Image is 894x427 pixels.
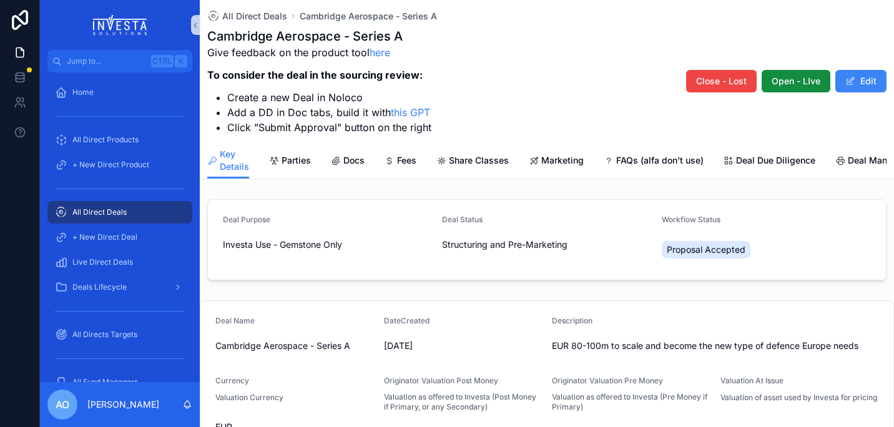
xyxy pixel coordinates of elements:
[529,149,584,174] a: Marketing
[385,149,416,174] a: Fees
[772,75,820,87] span: Open - LIve
[227,90,431,105] li: Create a new Deal in Noloco
[616,154,704,167] span: FAQs (alfa don't use)
[720,392,877,403] p: Valuation of asset used by Investa for pricing
[223,215,270,224] span: Deal Purpose
[720,376,783,385] span: Valuation At Issue
[72,232,137,242] span: + New Direct Deal
[762,70,830,92] button: Open - LIve
[72,135,139,145] span: All Direct Products
[604,149,704,174] a: FAQs (alfa don't use)
[384,340,543,352] span: [DATE]
[343,154,365,167] span: Docs
[207,10,287,22] a: All Direct Deals
[442,238,567,251] span: Structuring and Pre-Marketing
[47,371,192,393] a: All Fund Managers
[215,340,374,352] span: Cambridge Aerospace - Series A
[391,106,430,119] a: this GPT
[696,75,747,87] span: Close - Lost
[223,238,342,251] span: Investa Use - Gemstone Only
[215,316,255,325] span: Deal Name
[72,377,138,387] span: All Fund Managers
[47,226,192,248] a: + New Direct Deal
[384,376,498,385] span: Originator Valuation Post Money
[56,397,69,412] span: AO
[300,10,437,22] a: Cambridge Aerospace - Series A
[72,160,149,170] span: + New Direct Product
[67,56,146,66] span: Jump to...
[331,149,365,174] a: Docs
[220,148,249,173] span: Key Details
[541,154,584,167] span: Marketing
[215,376,249,385] span: Currency
[151,55,174,67] span: Ctrl
[552,316,592,325] span: Description
[47,154,192,176] a: + New Direct Product
[667,243,745,256] span: Proposal Accepted
[47,50,192,72] button: Jump to...CtrlK
[215,392,283,403] p: Valuation Currency
[207,143,249,179] a: Key Details
[207,69,423,81] strong: To consider the deal in the sourcing review:
[40,72,200,382] div: scrollable content
[370,46,390,59] a: here
[47,201,192,223] a: All Direct Deals
[72,87,94,97] span: Home
[736,154,815,167] span: Deal Due Diligence
[222,10,287,22] span: All Direct Deals
[686,70,757,92] button: Close - Lost
[87,398,159,411] p: [PERSON_NAME]
[207,45,431,60] p: Give feedback on the product tool
[93,15,147,35] img: App logo
[269,149,311,174] a: Parties
[207,27,431,45] h1: Cambridge Aerospace - Series A
[227,105,431,120] li: Add a DD in Doc tabs, build it with
[72,330,137,340] span: All Directs Targets
[47,276,192,298] a: Deals Lifecycle
[436,149,509,174] a: Share Classes
[384,392,543,412] span: Valuation as offered to Investa (Post Money if Primary, or any Secondary)
[47,251,192,273] a: Live Direct Deals
[72,282,127,292] span: Deals Lifecycle
[72,207,127,217] span: All Direct Deals
[449,154,509,167] span: Share Classes
[724,149,815,174] a: Deal Due Diligence
[176,56,186,66] span: K
[47,323,192,346] a: All Directs Targets
[47,129,192,151] a: All Direct Products
[397,154,416,167] span: Fees
[835,70,887,92] button: Edit
[442,215,483,224] span: Deal Status
[662,215,720,224] span: Workflow Status
[47,81,192,104] a: Home
[72,257,133,267] span: Live Direct Deals
[552,340,878,352] span: EUR 80-100m to scale and become the new type of defence Europe needs
[227,120,431,135] li: Click "Submit Approval" button on the right
[552,392,710,412] span: Valuation as offered to Investa (Pre Money if Primary)
[384,316,430,325] span: DateCreated
[552,376,663,385] span: Originator Valuation Pre Money
[282,154,311,167] span: Parties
